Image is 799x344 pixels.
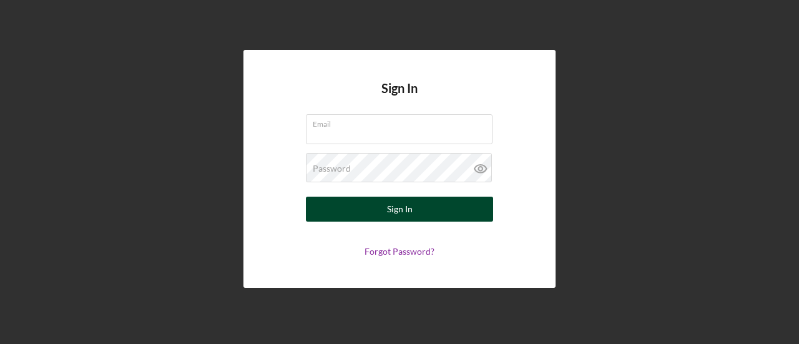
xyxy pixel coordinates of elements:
label: Email [313,115,493,129]
button: Sign In [306,197,493,222]
a: Forgot Password? [365,246,434,257]
div: Sign In [387,197,413,222]
label: Password [313,164,351,174]
h4: Sign In [381,81,418,114]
